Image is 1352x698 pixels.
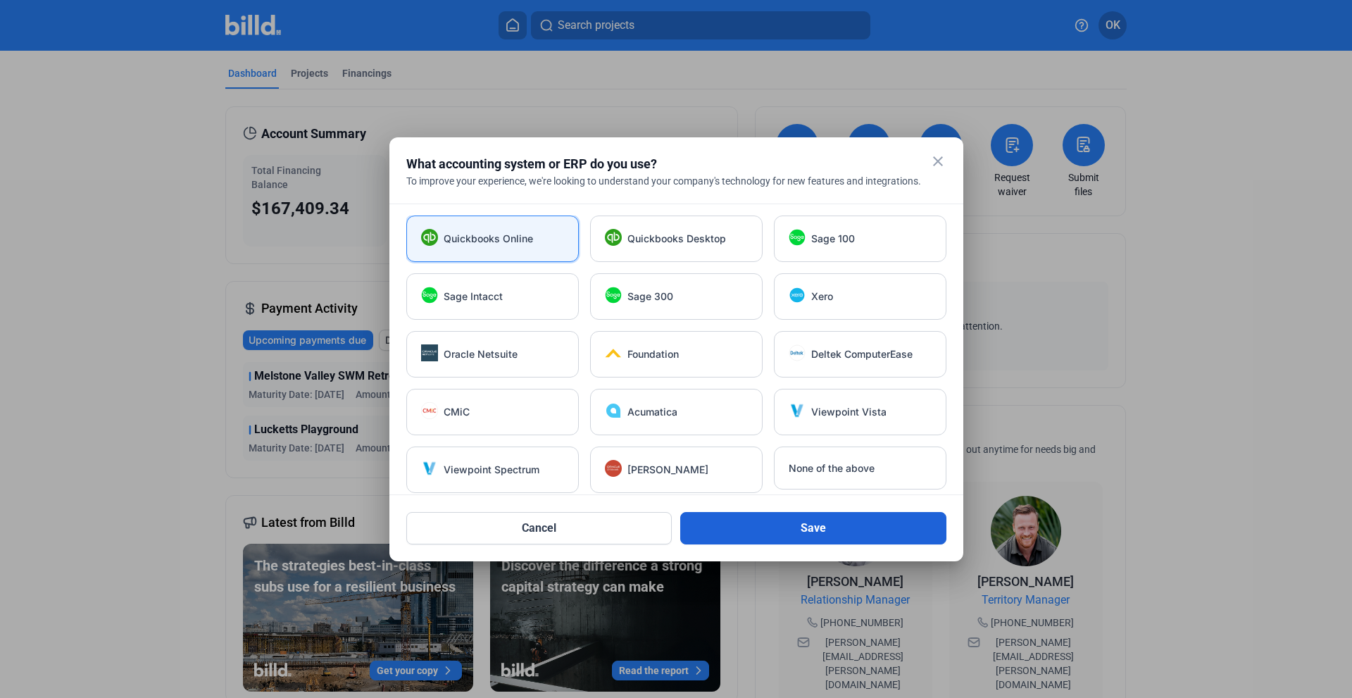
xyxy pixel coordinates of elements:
button: Cancel [406,512,672,544]
button: Save [680,512,946,544]
div: What accounting system or ERP do you use? [406,154,911,174]
span: None of the above [789,461,875,475]
span: Sage Intacct [444,289,503,304]
span: Foundation [627,347,679,361]
span: Sage 300 [627,289,673,304]
span: Viewpoint Vista [811,405,887,419]
span: Sage 100 [811,232,855,246]
span: Quickbooks Desktop [627,232,726,246]
span: Viewpoint Spectrum [444,463,539,477]
div: To improve your experience, we're looking to understand your company's technology for new feature... [406,174,946,188]
span: Oracle Netsuite [444,347,518,361]
span: Quickbooks Online [444,232,533,246]
span: CMiC [444,405,470,419]
span: Deltek ComputerEase [811,347,913,361]
span: [PERSON_NAME] [627,463,708,477]
mat-icon: close [930,153,946,170]
span: Xero [811,289,833,304]
span: Acumatica [627,405,677,419]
